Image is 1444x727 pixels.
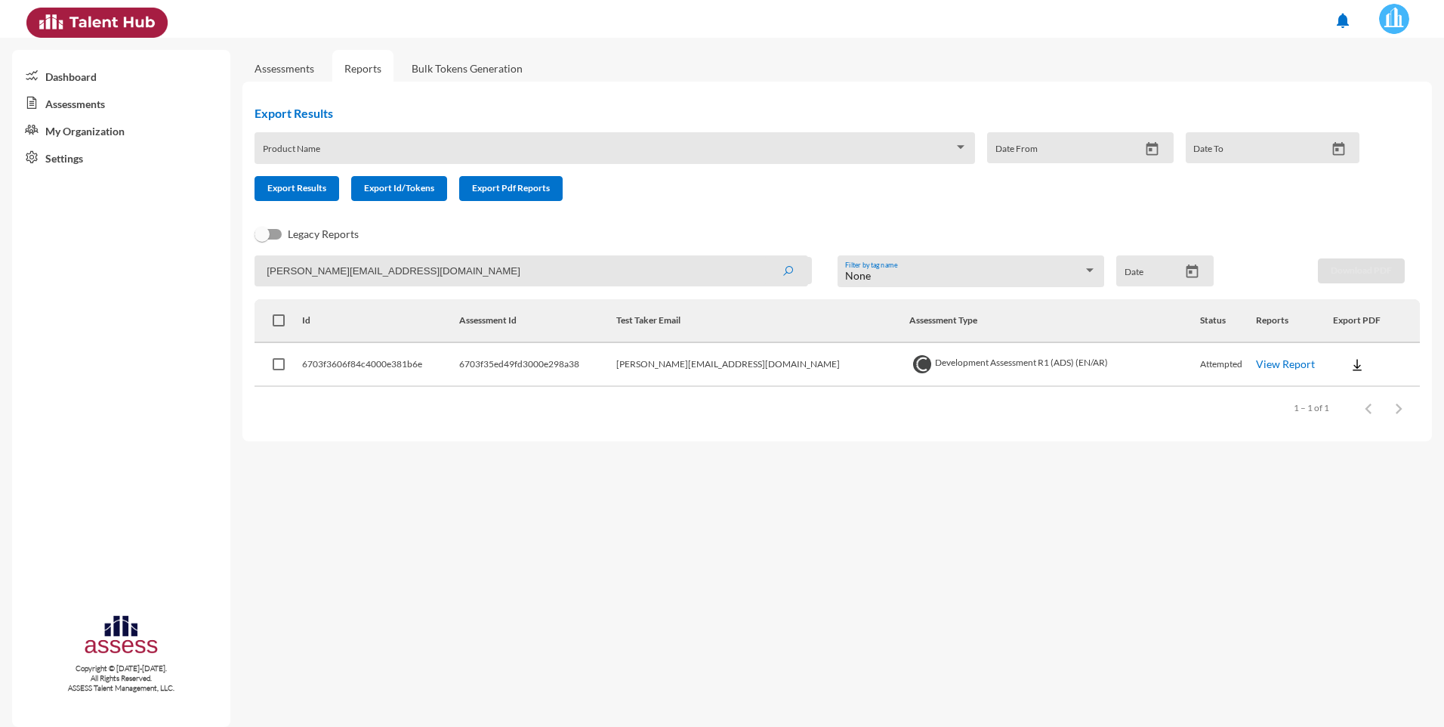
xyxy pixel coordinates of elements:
[1256,357,1315,370] a: View Report
[1318,258,1405,283] button: Download PDF
[364,182,434,193] span: Export Id/Tokens
[351,176,447,201] button: Export Id/Tokens
[909,299,1201,343] th: Assessment Type
[459,299,616,343] th: Assessment Id
[255,62,314,75] a: Assessments
[459,343,616,387] td: 6703f35ed49fd3000e298a38
[12,116,230,144] a: My Organization
[12,62,230,89] a: Dashboard
[1384,393,1414,423] button: Next page
[255,106,1371,120] h2: Export Results
[267,182,326,193] span: Export Results
[12,664,230,693] p: Copyright © [DATE]-[DATE]. All Rights Reserved. ASSESS Talent Management, LLC.
[332,50,393,87] a: Reports
[302,299,459,343] th: Id
[12,144,230,171] a: Settings
[255,387,1420,429] mat-paginator: Select page
[1294,402,1329,413] div: 1 – 1 of 1
[12,89,230,116] a: Assessments
[1334,11,1352,29] mat-icon: notifications
[1200,299,1255,343] th: Status
[1325,141,1352,157] button: Open calendar
[1200,343,1255,387] td: Attempted
[1353,393,1384,423] button: Previous page
[616,299,909,343] th: Test Taker Email
[616,343,909,387] td: [PERSON_NAME][EMAIL_ADDRESS][DOMAIN_NAME]
[288,225,359,243] span: Legacy Reports
[1256,299,1333,343] th: Reports
[1333,299,1420,343] th: Export PDF
[1179,264,1205,280] button: Open calendar
[255,255,808,286] input: Search by name, token, assessment type, etc.
[302,343,459,387] td: 6703f3606f84c4000e381b6e
[1139,141,1165,157] button: Open calendar
[400,50,535,87] a: Bulk Tokens Generation
[909,343,1201,387] td: Development Assessment R1 (ADS) (EN/AR)
[472,182,550,193] span: Export Pdf Reports
[1331,265,1392,276] span: Download PDF
[459,176,563,201] button: Export Pdf Reports
[255,176,339,201] button: Export Results
[845,269,871,282] span: None
[83,613,159,660] img: assesscompany-logo.png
